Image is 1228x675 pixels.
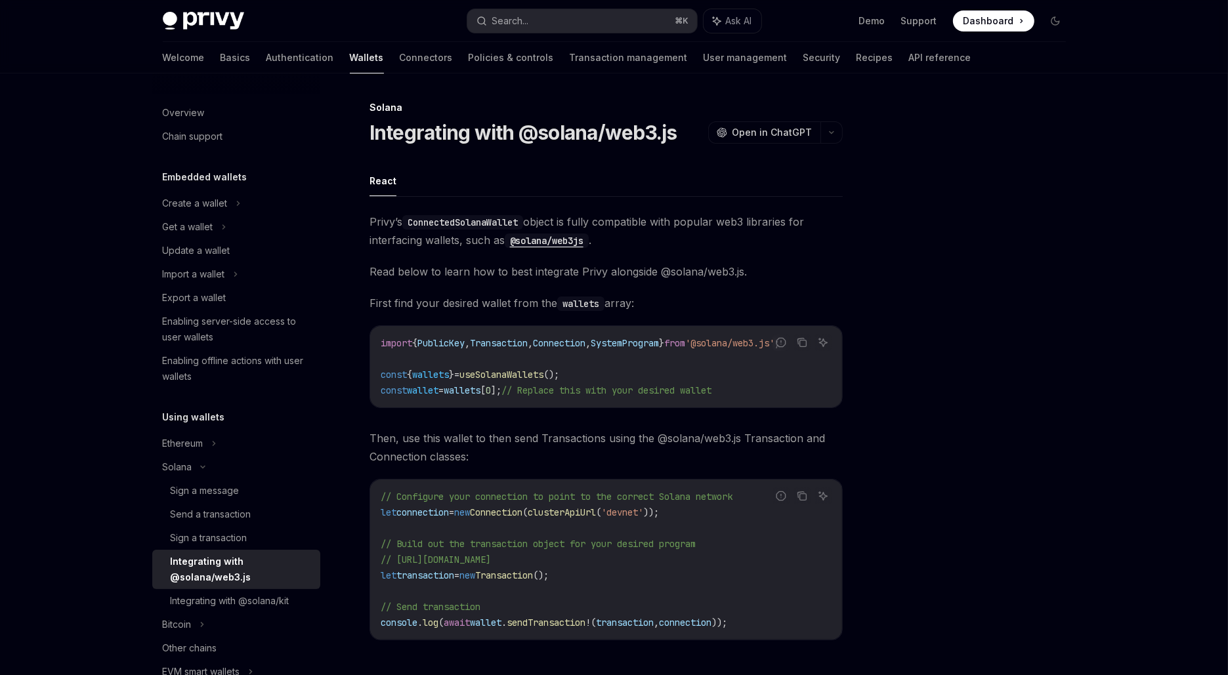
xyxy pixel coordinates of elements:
[711,617,727,628] span: ));
[400,42,453,73] a: Connectors
[459,369,543,380] span: useSolanaWallets
[596,506,601,518] span: (
[407,369,412,380] span: {
[163,12,244,30] img: dark logo
[438,384,444,396] span: =
[381,569,396,581] span: let
[152,349,320,388] a: Enabling offline actions with user wallets
[396,569,454,581] span: transaction
[152,286,320,310] a: Export a wallet
[643,506,659,518] span: ));
[815,487,832,504] button: Ask AI
[470,337,528,349] span: Transaction
[171,554,312,585] div: Integrating with @solana/web3.js
[163,266,225,282] div: Import a wallet
[469,42,554,73] a: Policies & controls
[171,530,247,546] div: Sign a transaction
[381,384,407,396] span: const
[794,487,811,504] button: Copy the contents from the code block
[501,384,711,396] span: // Replace this with your desired wallet
[492,13,529,29] div: Search...
[591,337,659,349] span: SystemProgram
[454,369,459,380] span: =
[585,617,591,628] span: !
[459,569,475,581] span: new
[557,297,604,311] code: wallets
[570,42,688,73] a: Transaction management
[732,126,813,139] span: Open in ChatGPT
[381,601,480,613] span: // Send transaction
[470,506,522,518] span: Connection
[402,215,523,230] code: ConnectedSolanaWallet
[152,310,320,349] a: Enabling server-side access to user wallets
[163,129,223,144] div: Chain support
[591,617,596,628] span: (
[601,506,643,518] span: 'devnet'
[654,617,659,628] span: ,
[528,337,533,349] span: ,
[163,219,213,235] div: Get a wallet
[505,234,589,247] a: @solana/web3js
[1045,10,1066,31] button: Toggle dark mode
[381,337,412,349] span: import
[163,42,205,73] a: Welcome
[381,506,396,518] span: let
[585,337,591,349] span: ,
[726,14,752,28] span: Ask AI
[815,334,832,351] button: Ask AI
[708,121,820,144] button: Open in ChatGPT
[659,617,711,628] span: connection
[163,640,217,656] div: Other chains
[505,234,589,248] code: @solana/web3js
[449,506,454,518] span: =
[963,14,1014,28] span: Dashboard
[685,337,774,349] span: '@solana/web3.js'
[454,506,470,518] span: new
[163,105,205,121] div: Overview
[486,384,491,396] span: 0
[163,195,228,211] div: Create a wallet
[163,314,312,345] div: Enabling server-side access to user wallets
[407,384,438,396] span: wallet
[773,334,790,351] button: Report incorrect code
[370,121,677,144] h1: Integrating with @solana/web3.js
[438,617,444,628] span: (
[501,617,507,628] span: .
[664,337,685,349] span: from
[417,337,465,349] span: PublicKey
[370,262,843,281] span: Read below to learn how to best integrate Privy alongside @solana/web3.js.
[381,369,407,380] span: const
[475,569,533,581] span: Transaction
[794,334,811,351] button: Copy the contents from the code block
[171,593,289,609] div: Integrating with @solana/kit
[152,502,320,526] a: Send a transaction
[381,554,491,565] span: // [URL][DOMAIN_NAME]
[675,16,689,26] span: ⌘ K
[528,506,596,518] span: clusterApiUrl
[507,617,585,628] span: sendTransaction
[909,42,971,73] a: API reference
[859,14,885,28] a: Demo
[449,369,454,380] span: }
[704,42,788,73] a: User management
[704,9,761,33] button: Ask AI
[221,42,251,73] a: Basics
[152,589,320,613] a: Integrating with @solana/kit
[444,617,470,628] span: await
[522,506,528,518] span: (
[163,459,192,475] div: Solana
[454,569,459,581] span: =
[370,213,843,249] span: Privy’s object is fully compatible with popular web3 libraries for interfacing wallets, such as .
[163,409,225,425] h5: Using wallets
[444,384,480,396] span: wallets
[370,165,396,196] button: React
[152,636,320,660] a: Other chains
[533,569,549,581] span: ();
[491,384,501,396] span: ];
[370,101,843,114] div: Solana
[152,479,320,502] a: Sign a message
[163,617,192,632] div: Bitcoin
[152,550,320,589] a: Integrating with @solana/web3.js
[171,483,240,499] div: Sign a message
[370,429,843,466] span: Then, use this wallet to then send Transactions using the @solana/web3.js Transaction and Connect...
